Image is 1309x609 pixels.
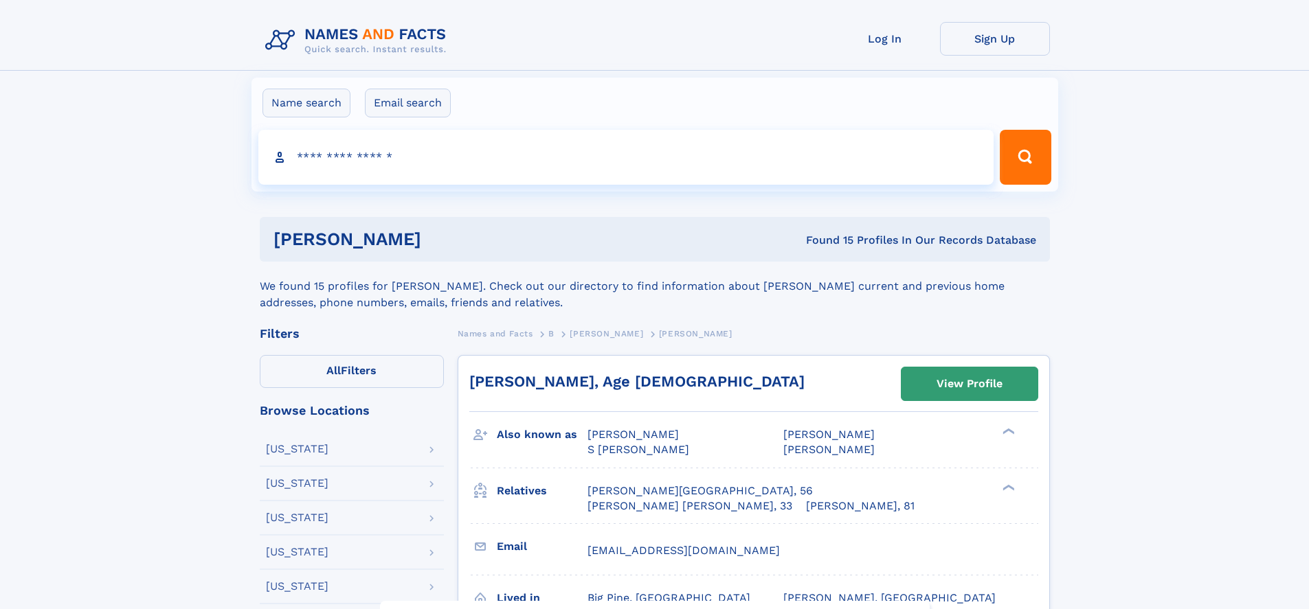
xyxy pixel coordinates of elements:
[588,591,750,604] span: Big Pine, [GEOGRAPHIC_DATA]
[548,329,555,338] span: B
[937,368,1003,400] div: View Profile
[940,22,1050,56] a: Sign Up
[258,130,994,185] input: search input
[614,233,1036,248] div: Found 15 Profiles In Our Records Database
[365,89,451,117] label: Email search
[260,328,444,340] div: Filters
[588,443,689,456] span: S [PERSON_NAME]
[999,427,1016,436] div: ❯
[588,544,780,557] span: [EMAIL_ADDRESS][DOMAIN_NAME]
[266,512,328,523] div: [US_STATE]
[548,325,555,342] a: B
[260,355,444,388] label: Filters
[830,22,940,56] a: Log In
[458,325,533,342] a: Names and Facts
[260,404,444,417] div: Browse Locations
[1000,130,1051,185] button: Search Button
[469,373,805,390] a: [PERSON_NAME], Age [DEMOGRAPHIC_DATA]
[783,443,875,456] span: [PERSON_NAME]
[588,498,792,514] a: [PERSON_NAME] [PERSON_NAME], 33
[570,329,643,338] span: [PERSON_NAME]
[659,329,732,338] span: [PERSON_NAME]
[999,483,1016,492] div: ❯
[260,22,458,59] img: Logo Names and Facts
[497,535,588,558] h3: Email
[273,231,614,248] h1: [PERSON_NAME]
[570,325,643,342] a: [PERSON_NAME]
[266,547,328,558] div: [US_STATE]
[783,428,875,441] span: [PERSON_NAME]
[260,262,1050,311] div: We found 15 profiles for [PERSON_NAME]. Check out our directory to find information about [PERSON...
[326,364,341,377] span: All
[266,581,328,592] div: [US_STATE]
[588,483,813,498] a: [PERSON_NAME][GEOGRAPHIC_DATA], 56
[806,498,915,514] a: [PERSON_NAME], 81
[497,479,588,503] h3: Relatives
[497,423,588,446] h3: Also known as
[783,591,996,604] span: [PERSON_NAME], [GEOGRAPHIC_DATA]
[588,428,679,441] span: [PERSON_NAME]
[902,367,1038,400] a: View Profile
[262,89,350,117] label: Name search
[266,444,328,455] div: [US_STATE]
[266,478,328,489] div: [US_STATE]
